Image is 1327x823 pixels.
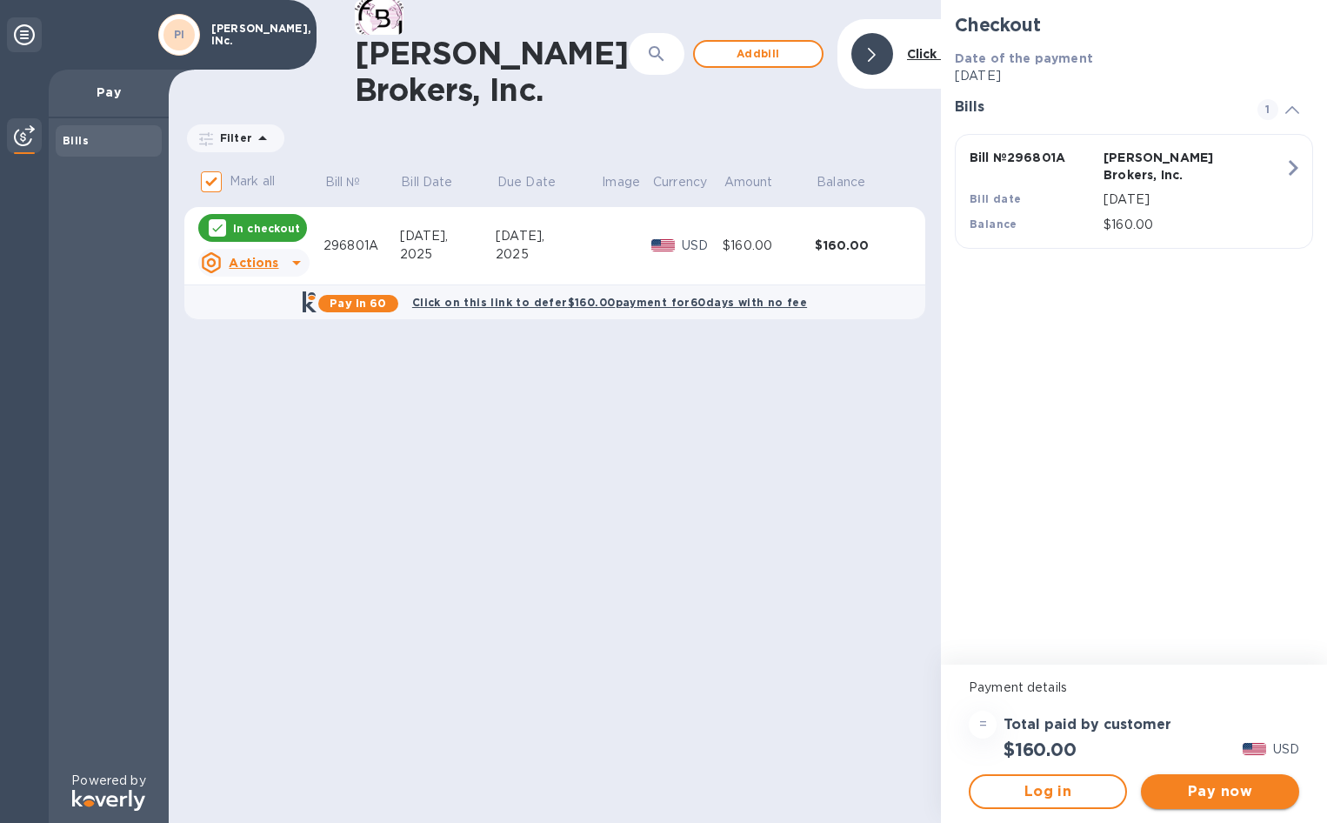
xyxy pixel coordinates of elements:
[229,256,278,270] u: Actions
[71,772,145,790] p: Powered by
[955,99,1237,116] h3: Bills
[970,149,1097,166] p: Bill № 296801A
[233,221,300,236] p: In checkout
[724,173,796,191] span: Amount
[63,134,89,147] b: Bills
[955,14,1313,36] h2: Checkout
[1104,149,1230,184] p: [PERSON_NAME] Brokers, Inc.
[230,172,275,191] p: Mark all
[497,173,556,191] p: Due Date
[1004,739,1077,760] h2: $160.00
[723,237,815,255] div: $160.00
[955,67,1313,85] p: [DATE]
[709,43,808,64] span: Add bill
[682,237,723,255] p: USD
[496,227,600,245] div: [DATE],
[330,297,386,310] b: Pay in 60
[412,296,807,309] b: Click on this link to defer $160.00 payment for 60 days with no fee
[496,245,600,264] div: 2025
[211,23,298,47] p: [PERSON_NAME], INc.
[1243,743,1266,755] img: USD
[969,711,997,739] div: =
[969,774,1127,809] button: Log in
[1257,99,1278,120] span: 1
[401,173,452,191] p: Bill Date
[400,245,497,264] div: 2025
[955,51,1093,65] b: Date of the payment
[325,173,361,191] p: Bill №
[970,192,1022,205] b: Bill date
[323,237,400,255] div: 296801A
[817,173,888,191] span: Balance
[955,134,1313,249] button: Bill №296801A[PERSON_NAME] Brokers, Inc.Bill date[DATE]Balance$160.00
[401,173,475,191] span: Bill Date
[602,173,640,191] p: Image
[1273,740,1299,759] p: USD
[817,173,865,191] p: Balance
[63,84,155,101] p: Pay
[653,173,707,191] p: Currency
[969,679,1299,697] p: Payment details
[400,227,497,245] div: [DATE],
[355,35,629,108] h1: [PERSON_NAME] Brokers, Inc.
[815,237,908,254] div: $160.00
[724,173,773,191] p: Amount
[1104,216,1284,234] p: $160.00
[984,781,1111,802] span: Log in
[1155,781,1285,802] span: Pay now
[651,239,675,251] img: USD
[174,28,185,41] b: PI
[72,790,145,811] img: Logo
[1104,191,1284,209] p: [DATE]
[497,173,578,191] span: Due Date
[1004,717,1171,733] h3: Total paid by customer
[907,47,988,61] b: Click to hide
[1141,774,1299,809] button: Pay now
[325,173,383,191] span: Bill №
[213,130,252,145] p: Filter
[693,40,824,68] button: Addbill
[970,217,1017,231] b: Balance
